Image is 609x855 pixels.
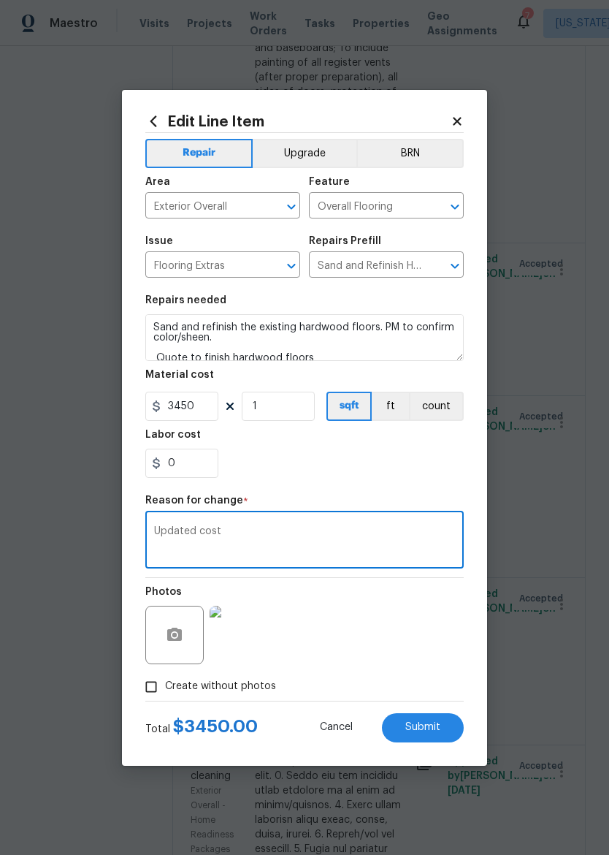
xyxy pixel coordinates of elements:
div: Total [145,719,258,737]
button: Upgrade [253,139,357,168]
h5: Photos [145,587,182,597]
button: BRN [356,139,464,168]
h5: Repairs Prefill [309,236,381,246]
button: Open [445,256,465,276]
button: ft [372,392,409,421]
button: Cancel [296,713,376,742]
button: Open [281,197,302,217]
button: sqft [326,392,372,421]
h5: Feature [309,177,350,187]
span: Create without photos [165,679,276,694]
button: count [409,392,464,421]
button: Open [445,197,465,217]
h5: Repairs needed [145,295,226,305]
h5: Labor cost [145,430,201,440]
button: Repair [145,139,253,168]
span: Submit [405,722,440,733]
span: $ 3450.00 [173,718,258,735]
h5: Area [145,177,170,187]
h5: Material cost [145,370,214,380]
h2: Edit Line Item [145,113,451,129]
span: Cancel [320,722,353,733]
textarea: Sand and refinish the existing hardwood floors. PM to confirm color/sheen. Quote to finish hardwo... [145,314,464,361]
h5: Reason for change [145,495,243,506]
textarea: Updated cost [154,526,455,557]
button: Open [281,256,302,276]
button: Submit [382,713,464,742]
h5: Issue [145,236,173,246]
